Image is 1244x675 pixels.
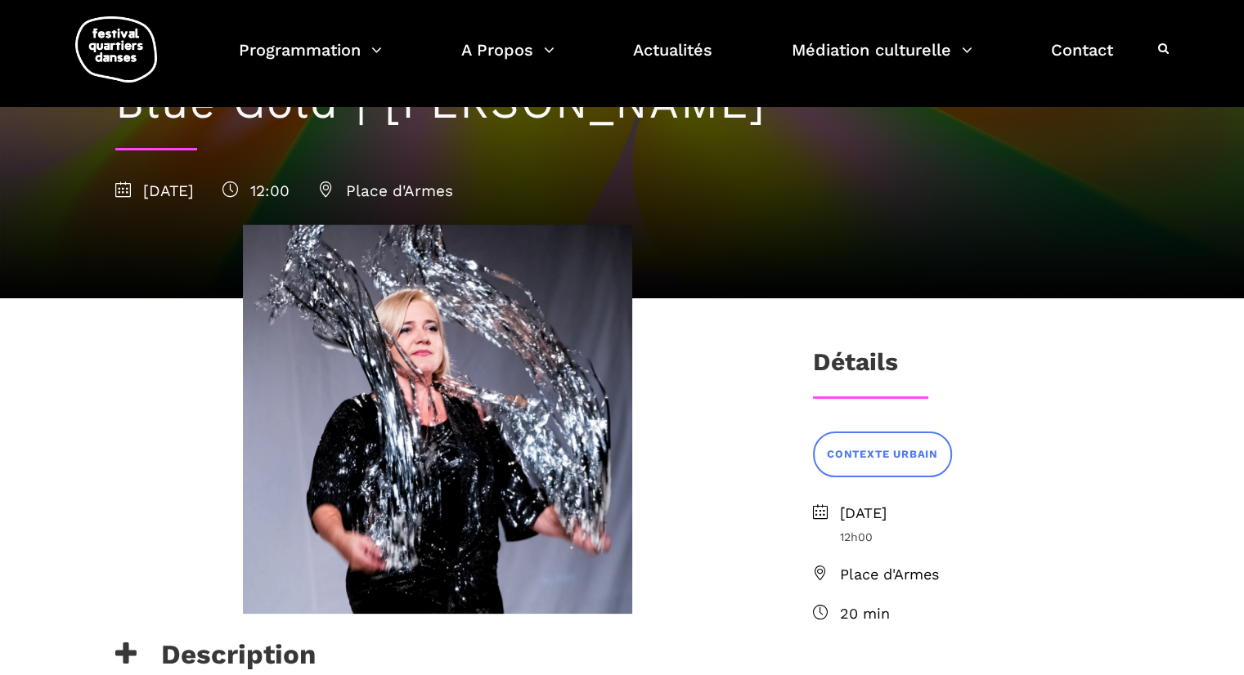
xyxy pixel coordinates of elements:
span: [DATE] [115,181,194,200]
span: Place d'Armes [840,563,1129,587]
a: CONTEXTE URBAIN [813,431,952,476]
span: 20 min [840,602,1129,626]
a: Médiation culturelle [792,36,972,84]
span: 12h00 [840,528,1129,546]
span: Place d'Armes [318,181,453,200]
a: Actualités [633,36,712,84]
span: 12:00 [222,181,290,200]
span: CONTEXTE URBAIN [827,446,938,463]
a: Contact [1051,36,1113,84]
img: logo-fqd-med [75,16,157,83]
h3: Détails [813,347,898,388]
a: Programmation [239,36,382,84]
a: A Propos [461,36,555,84]
span: [DATE] [840,502,1129,525]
